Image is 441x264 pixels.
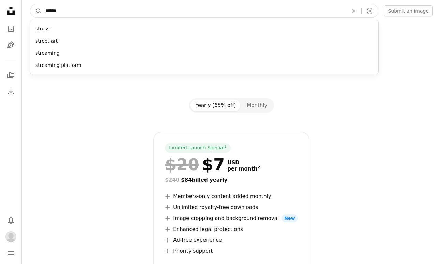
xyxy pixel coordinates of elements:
div: stress [30,23,378,35]
a: Collections [4,69,18,82]
button: Menu [4,246,18,260]
button: Clear [346,4,361,17]
a: Photos [4,22,18,35]
button: Notifications [4,214,18,227]
div: street art [30,35,378,47]
span: USD [227,160,260,166]
div: Limited Launch Special [165,143,231,153]
sup: 2 [257,165,260,170]
div: streaming platform [30,59,378,72]
div: $7 [165,156,225,173]
a: Home — Unsplash [4,4,18,19]
button: Monthly [241,100,273,111]
img: Avatar of user robert pennington [5,231,16,242]
button: Yearly (65% off) [190,100,242,111]
a: 1 [223,145,228,151]
a: 2 [256,166,261,172]
li: Members-only content added monthly [165,192,298,201]
div: streaming [30,47,378,59]
button: Visual search [362,4,378,17]
sup: 1 [225,144,227,148]
li: Unlimited royalty-free downloads [165,203,298,211]
form: Find visuals sitewide [30,4,378,18]
li: Image cropping and background removal [165,214,298,222]
span: $240 [165,177,179,183]
button: Profile [4,230,18,244]
span: $20 [165,156,199,173]
span: per month [227,166,260,172]
li: Enhanced legal protections [165,225,298,233]
a: Illustrations [4,38,18,52]
div: $84 billed yearly [165,176,298,184]
span: New [282,214,298,222]
li: Priority support [165,247,298,255]
li: Ad-free experience [165,236,298,244]
button: Search Unsplash [30,4,42,17]
a: Download History [4,85,18,99]
button: Submit an image [384,5,433,16]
